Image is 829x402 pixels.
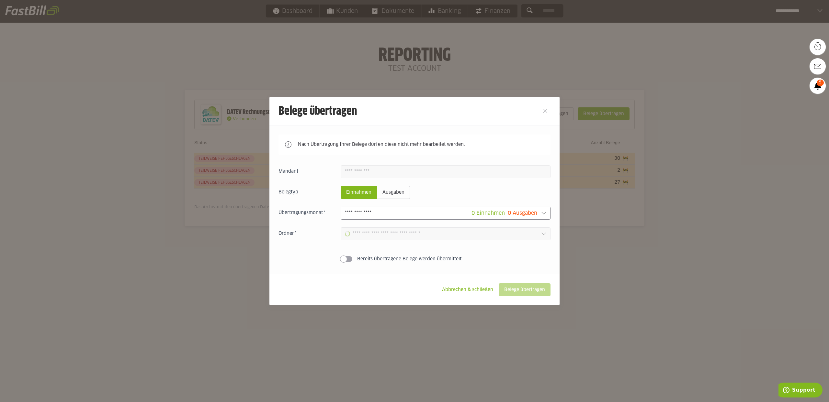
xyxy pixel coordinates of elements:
sl-radio-button: Einnahmen [341,186,377,199]
a: 5 [810,78,826,94]
span: 0 Einnahmen [471,211,505,216]
sl-radio-button: Ausgaben [377,186,410,199]
iframe: Öffnet ein Widget, in dem Sie weitere Informationen finden [778,383,823,399]
sl-button: Belege übertragen [499,283,551,296]
sl-button: Abbrechen & schließen [437,283,499,296]
sl-switch: Bereits übertragene Belege werden übermittelt [278,256,551,262]
span: 0 Ausgaben [508,211,537,216]
span: 5 [817,80,824,86]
